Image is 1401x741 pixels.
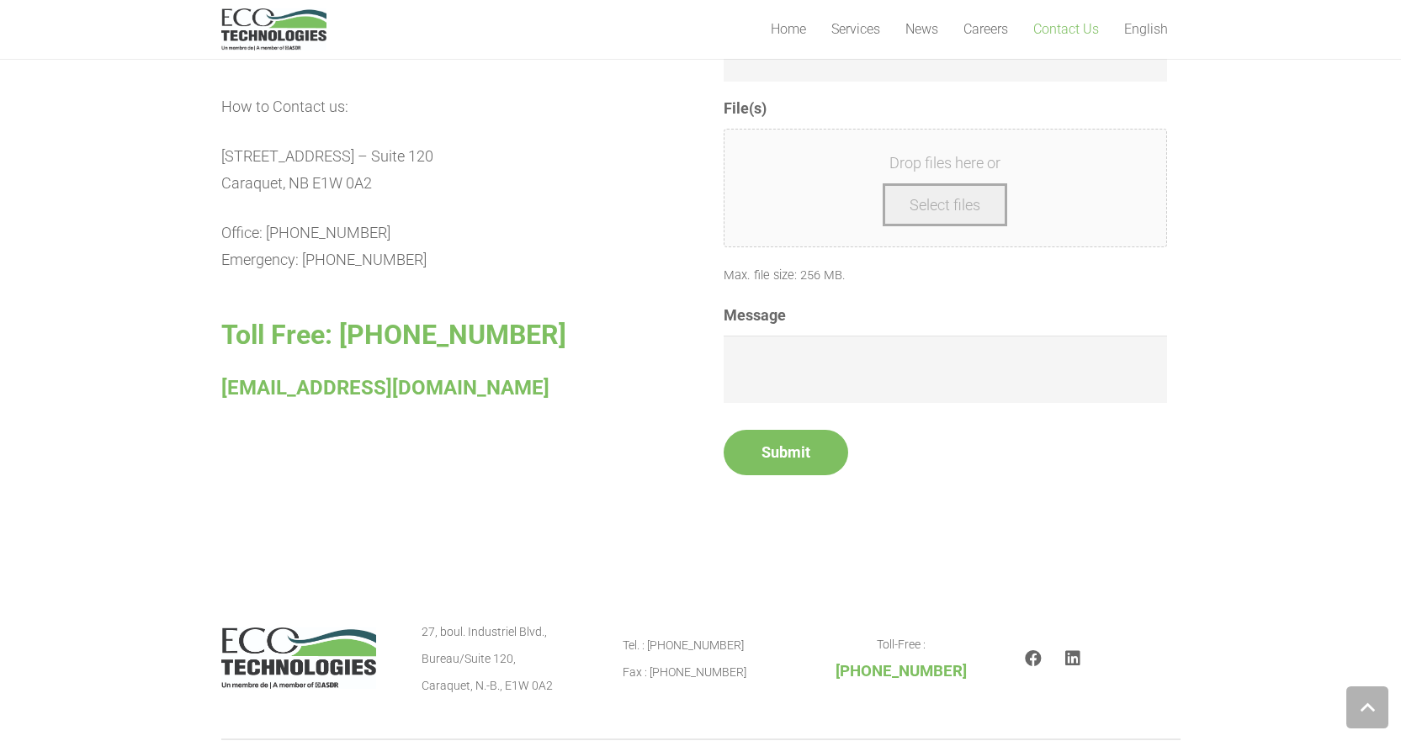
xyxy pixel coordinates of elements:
p: [STREET_ADDRESS] – Suite 120 Caraquet, NB E1W 0A2 [221,143,678,197]
label: Message [724,305,786,325]
p: Toll-Free : [824,631,979,685]
span: News [905,21,938,37]
label: File(s) [724,98,767,118]
a: logo_EcoTech_ASDR_RGB [221,8,326,50]
span: Services [831,21,880,37]
p: How to Contact us: [221,93,678,120]
span: English [1124,21,1168,37]
p: 27, boul. Industriel Blvd., Bureau/Suite 120, Caraquet, N.-B., E1W 0A2 [422,618,577,699]
input: Submit [724,430,848,475]
span: Home [771,21,806,37]
span: Contact Us [1033,21,1099,37]
span: [EMAIL_ADDRESS][DOMAIN_NAME] [221,376,549,400]
a: LinkedIn [1065,650,1080,667]
span: Max. file size: 256 MB. [724,254,859,283]
span: Toll Free: [PHONE_NUMBER] [221,319,566,351]
span: Careers [963,21,1008,37]
span: Drop files here or [745,150,1146,177]
a: Facebook [1025,650,1042,667]
button: select files, file(s) [883,183,1008,225]
span: [PHONE_NUMBER] [836,662,967,680]
p: Tel. : [PHONE_NUMBER] Fax : [PHONE_NUMBER] [623,632,778,685]
p: Office: [PHONE_NUMBER] Emergency: [PHONE_NUMBER] [221,220,678,273]
a: Back to top [1346,686,1388,728]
